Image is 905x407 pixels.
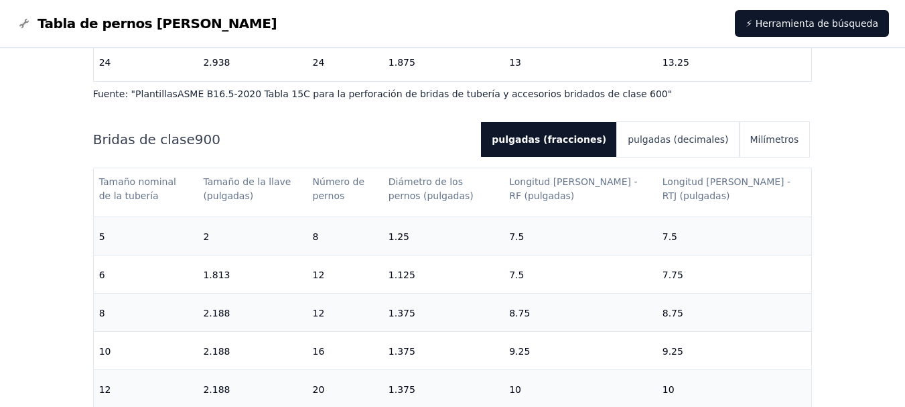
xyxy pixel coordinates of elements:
font: 8.75 [509,308,530,318]
font: 1.375 [389,346,415,357]
font: 9.25 [509,346,530,357]
font: ⚡ Herramienta de búsqueda [746,18,878,29]
font: 24 [313,57,325,68]
font: 1.375 [389,308,415,318]
font: 1.813 [203,270,230,280]
font: 12 [313,308,325,318]
font: 10 [663,384,675,395]
font: pulgadas (decimales) [628,134,728,145]
font: Bridas de clase [93,131,195,148]
font: 24 [99,57,111,68]
th: Tamaño de la llave (pulgadas) [198,168,307,209]
font: 13 [509,57,521,68]
font: 20 [313,384,325,395]
font: 1.25 [389,231,409,242]
button: Milímetros [740,122,810,157]
img: Gráfico de logotipos de pernos de brida [16,15,32,32]
font: 13.25 [663,57,689,68]
font: 9.25 [663,346,683,357]
font: 2.188 [203,308,230,318]
th: Tamaño nominal de la tubería [94,168,198,209]
font: 8 [313,231,319,242]
font: 8 [99,308,105,318]
font: ASME B16.5-2020 Tabla 15C para la perforación de bridas de tubería y accesorios bridados de clase... [178,89,668,99]
font: Longitud [PERSON_NAME] - RF (pulgadas) [509,176,640,202]
font: 1.375 [389,384,415,395]
font: Diámetro de los pernos (pulgadas) [389,176,474,202]
font: 7.5 [509,231,524,242]
font: 10 [99,346,111,357]
font: Milímetros [750,134,799,145]
th: Diámetro de los pernos (pulgadas) [383,168,504,209]
font: 1.125 [389,270,415,280]
th: Longitud del perno - RTJ (pulgadas) [657,168,812,209]
font: 7.75 [663,270,683,280]
font: Tabla de pernos [PERSON_NAME] [38,15,277,32]
a: ⚡ Herramienta de búsqueda [735,10,889,37]
font: 7.5 [509,270,524,280]
font: 1.875 [389,57,415,68]
font: " [668,89,672,99]
th: Longitud del perno - RF (pulgadas) [504,168,657,209]
font: pulgadas (fracciones) [492,134,606,145]
font: Plantillas [135,89,178,99]
font: 16 [313,346,325,357]
font: Fuente: " [93,89,135,99]
font: 7.5 [663,231,677,242]
font: 2.188 [203,384,230,395]
font: Longitud [PERSON_NAME] - RTJ (pulgadas) [663,176,794,202]
font: 6 [99,270,105,280]
a: Gráfico de logotipos de pernos de bridaTabla de pernos [PERSON_NAME] [16,14,277,33]
font: 5 [99,231,105,242]
font: 900 [195,131,220,148]
th: Número de pernos [307,168,383,209]
font: 2.938 [203,57,230,68]
font: 12 [99,384,111,395]
font: 2 [203,231,209,242]
button: pulgadas (decimales) [617,122,739,157]
font: Tamaño de la llave (pulgadas) [203,176,294,202]
font: 12 [313,270,325,280]
button: pulgadas (fracciones) [481,122,617,157]
font: Tamaño nominal de la tubería [99,176,180,202]
font: 8.75 [663,308,683,318]
font: 2.188 [203,346,230,357]
font: 10 [509,384,521,395]
font: Número de pernos [313,176,368,202]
